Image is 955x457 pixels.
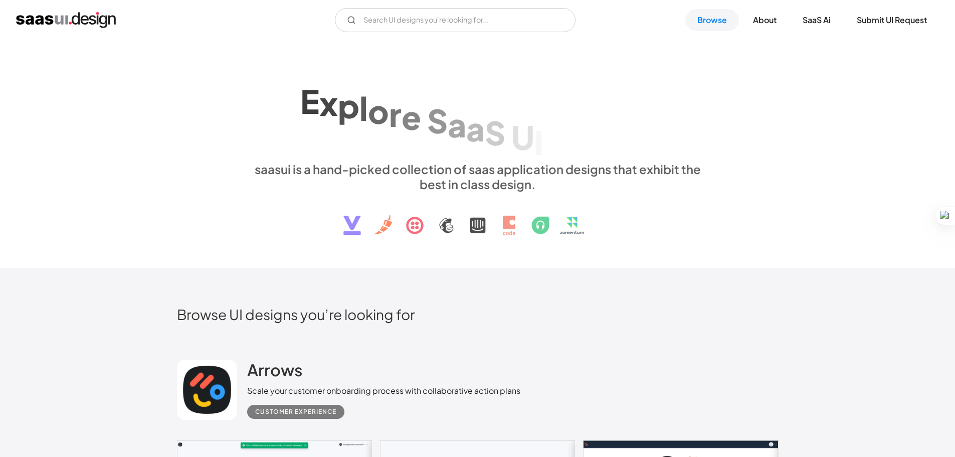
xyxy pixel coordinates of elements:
[534,122,543,161] div: I
[368,91,389,130] div: o
[247,360,302,385] a: Arrows
[247,75,708,152] h1: Explore SaaS UI design patterns & interactions.
[300,82,319,120] div: E
[402,98,421,136] div: e
[326,192,630,244] img: text, icon, saas logo
[247,162,708,192] div: saasui is a hand-picked collection of saas application designs that exhibit the best in class des...
[255,406,336,418] div: Customer Experience
[16,12,116,28] a: home
[177,306,779,323] h2: Browse UI designs you’re looking for
[466,109,485,147] div: a
[335,8,576,32] form: Email Form
[247,385,520,397] div: Scale your customer onboarding process with collaborative action plans
[247,360,302,380] h2: Arrows
[319,84,338,122] div: x
[359,88,368,127] div: l
[741,9,789,31] a: About
[427,101,448,140] div: S
[448,105,466,143] div: a
[485,113,505,152] div: S
[511,118,534,157] div: U
[389,94,402,133] div: r
[338,86,359,124] div: p
[845,9,939,31] a: Submit UI Request
[685,9,739,31] a: Browse
[335,8,576,32] input: Search UI designs you're looking for...
[791,9,843,31] a: SaaS Ai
